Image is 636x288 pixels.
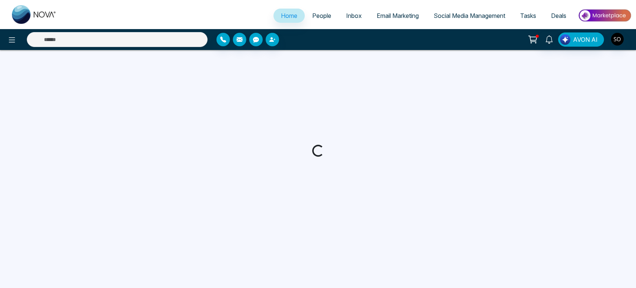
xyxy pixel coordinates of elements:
span: AVON AI [573,35,598,44]
img: Lead Flow [560,34,570,45]
span: Inbox [346,12,362,19]
span: Home [281,12,297,19]
span: Email Marketing [377,12,419,19]
a: Deals [544,9,574,23]
button: AVON AI [558,32,604,47]
span: Tasks [520,12,536,19]
span: People [312,12,331,19]
img: User Avatar [611,33,624,46]
span: Social Media Management [434,12,505,19]
a: Social Media Management [426,9,513,23]
img: Nova CRM Logo [12,5,57,24]
img: Market-place.gif [578,7,632,24]
a: Home [273,9,305,23]
span: Deals [551,12,566,19]
a: Inbox [339,9,369,23]
a: People [305,9,339,23]
a: Email Marketing [369,9,426,23]
a: Tasks [513,9,544,23]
